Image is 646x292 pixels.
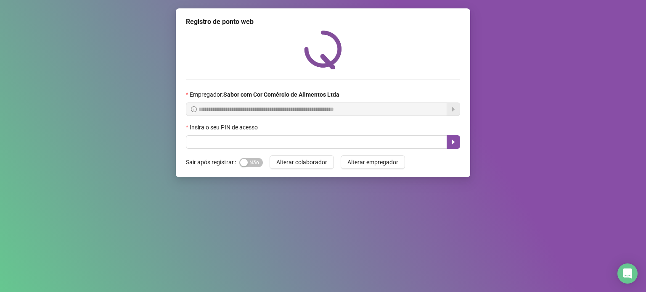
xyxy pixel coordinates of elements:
[186,17,460,27] div: Registro de ponto web
[276,158,327,167] span: Alterar colaborador
[450,139,457,145] span: caret-right
[223,91,339,98] strong: Sabor com Cor Comércio de Alimentos Ltda
[341,155,405,169] button: Alterar empregador
[191,106,197,112] span: info-circle
[617,263,638,284] div: Open Intercom Messenger
[186,155,239,169] label: Sair após registrar
[186,123,263,132] label: Insira o seu PIN de acesso
[304,30,342,69] img: QRPoint
[347,158,398,167] span: Alterar empregador
[270,155,334,169] button: Alterar colaborador
[190,90,339,99] span: Empregador :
